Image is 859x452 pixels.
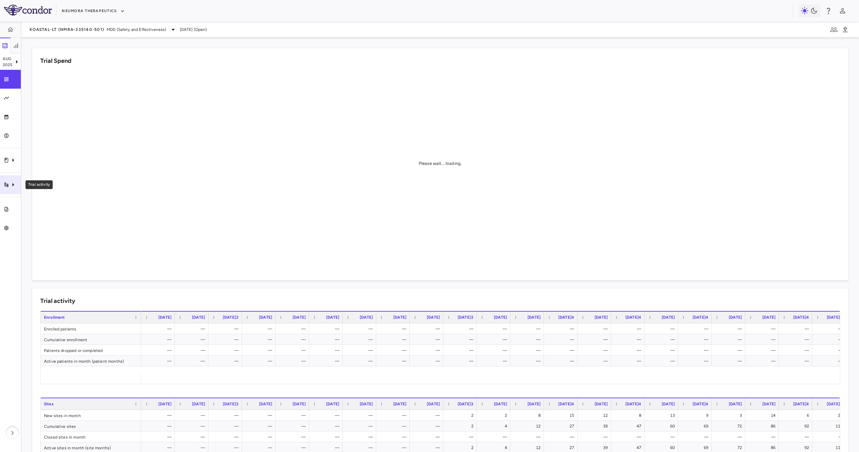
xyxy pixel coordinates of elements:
[516,421,541,432] div: 12
[718,410,742,421] div: 3
[41,356,141,366] div: Active patients in month (patient months)
[214,432,239,442] div: —
[651,410,675,421] div: 13
[516,356,541,366] div: —
[382,410,406,421] div: —
[248,345,272,356] div: —
[662,402,675,406] span: [DATE]
[651,432,675,442] div: —
[259,315,272,320] span: [DATE]
[827,315,843,320] span: [DATE]4
[449,421,473,432] div: 2
[181,432,205,442] div: —
[349,421,373,432] div: —
[62,6,125,16] button: Neumora Therapeutics
[516,432,541,442] div: —
[181,410,205,421] div: —
[360,315,373,320] span: [DATE]
[662,315,675,320] span: [DATE]
[516,345,541,356] div: —
[427,402,440,406] span: [DATE]
[214,356,239,366] div: —
[315,334,339,345] div: —
[729,402,742,406] span: [DATE]
[793,402,809,406] span: [DATE]4
[382,323,406,334] div: —
[651,356,675,366] div: —
[718,334,742,345] div: —
[41,410,141,420] div: New sites in month
[617,356,641,366] div: —
[617,345,641,356] div: —
[449,356,473,366] div: —
[41,323,141,334] div: Enrolled patients
[416,356,440,366] div: —
[382,432,406,442] div: —
[181,345,205,356] div: —
[584,345,608,356] div: —
[416,334,440,345] div: —
[147,334,171,345] div: —
[282,334,306,345] div: —
[248,334,272,345] div: —
[584,410,608,421] div: 12
[617,421,641,432] div: 47
[293,402,306,406] span: [DATE]
[282,356,306,366] div: —
[282,345,306,356] div: —
[259,402,272,406] span: [DATE]
[516,323,541,334] div: —
[41,345,141,355] div: Patients dropped or completed
[793,315,809,320] span: [DATE]4
[30,27,104,32] span: KOASTAL-LT (NMRA-335140-501)
[550,334,574,345] div: —
[718,323,742,334] div: —
[248,323,272,334] div: —
[214,345,239,356] div: —
[248,432,272,442] div: —
[449,345,473,356] div: —
[718,356,742,366] div: —
[693,402,708,406] span: [DATE]4
[550,323,574,334] div: —
[416,323,440,334] div: —
[147,323,171,334] div: —
[584,421,608,432] div: 39
[785,345,809,356] div: —
[180,27,207,33] span: [DATE] (Open)
[147,410,171,421] div: —
[818,356,843,366] div: —
[751,345,775,356] div: —
[718,421,742,432] div: 72
[214,410,239,421] div: —
[818,345,843,356] div: —
[550,345,574,356] div: —
[181,323,205,334] div: —
[26,180,53,189] div: Trial activity
[584,356,608,366] div: —
[449,410,473,421] div: 2
[651,334,675,345] div: —
[192,315,205,320] span: [DATE]
[315,323,339,334] div: —
[382,356,406,366] div: —
[248,410,272,421] div: —
[282,323,306,334] div: —
[214,334,239,345] div: —
[684,334,708,345] div: —
[483,421,507,432] div: 4
[625,402,641,406] span: [DATE]4
[147,345,171,356] div: —
[785,356,809,366] div: —
[419,161,462,167] div: Please wait... loading.
[751,410,775,421] div: 14
[326,315,339,320] span: [DATE]
[427,315,440,320] span: [DATE]
[315,356,339,366] div: —
[382,345,406,356] div: —
[483,334,507,345] div: —
[617,410,641,421] div: 8
[751,323,775,334] div: —
[248,421,272,432] div: —
[617,334,641,345] div: —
